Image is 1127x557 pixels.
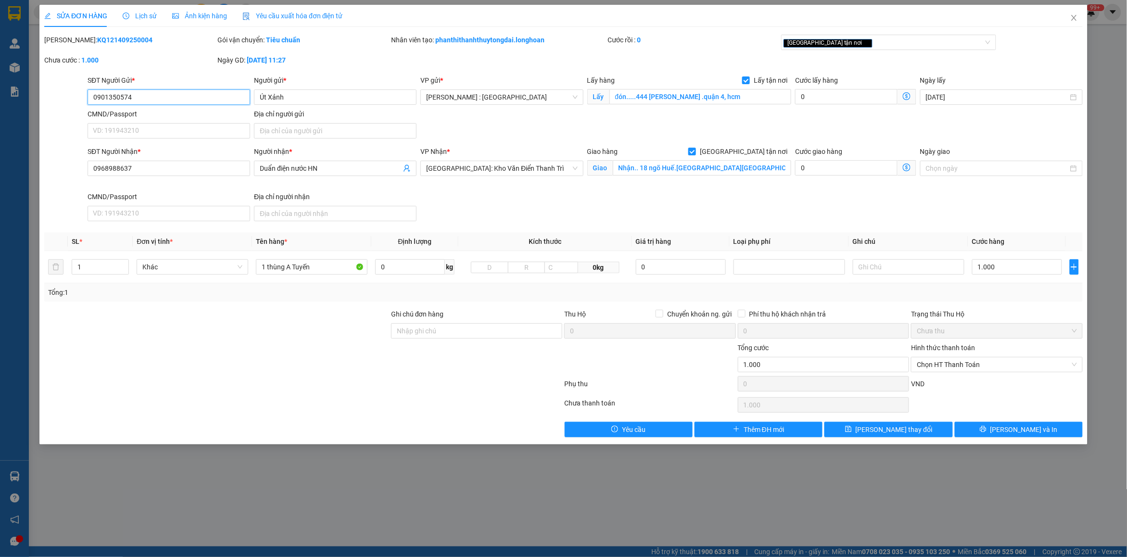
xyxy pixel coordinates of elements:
[578,262,619,273] span: 0kg
[254,75,417,86] div: Người gửi
[254,146,417,157] div: Người nhận
[911,344,975,352] label: Hình thức thanh toán
[445,259,455,275] span: kg
[565,422,693,437] button: exclamation-circleYêu cầu
[403,165,411,172] span: user-add
[247,56,286,64] b: [DATE] 11:27
[733,426,740,433] span: plus
[613,160,792,176] input: Giao tận nơi
[48,287,435,298] div: Tổng: 1
[663,309,736,319] span: Chuyển khoản ng. gửi
[254,109,417,119] div: Địa chỉ người gửi
[795,160,898,176] input: Cước giao hàng
[795,148,842,155] label: Cước giao hàng
[917,357,1076,372] span: Chọn HT Thanh Toán
[903,92,911,100] span: dollar-circle
[926,163,1068,174] input: Ngày giao
[254,206,417,221] input: Địa chỉ của người nhận
[1061,5,1088,32] button: Close
[587,76,615,84] span: Lấy hàng
[746,309,830,319] span: Phí thu hộ khách nhận trả
[44,55,215,65] div: Chưa cước :
[911,380,924,388] span: VND
[88,146,250,157] div: SĐT Người Nhận
[217,35,389,45] div: Gói vận chuyển:
[137,238,173,245] span: Đơn vị tính
[242,13,250,20] img: icon
[72,238,79,245] span: SL
[142,260,242,274] span: Khác
[508,262,545,273] input: R
[529,238,561,245] span: Kích thước
[172,13,179,19] span: picture
[1070,263,1078,271] span: plus
[990,424,1058,435] span: [PERSON_NAME] và In
[784,39,873,48] span: [GEOGRAPHIC_DATA] tận nơi
[254,191,417,202] div: Địa chỉ người nhận
[845,426,852,433] span: save
[637,36,641,44] b: 0
[622,424,646,435] span: Yêu cầu
[738,344,769,352] span: Tổng cước
[217,55,389,65] div: Ngày GD:
[611,426,618,433] span: exclamation-circle
[795,89,898,104] input: Cước lấy hàng
[563,379,736,395] div: Phụ thu
[254,123,417,139] input: Địa chỉ của người gửi
[587,148,618,155] span: Giao hàng
[972,238,1005,245] span: Cước hàng
[564,310,586,318] span: Thu Hộ
[853,259,964,275] input: Ghi Chú
[911,309,1082,319] div: Trạng thái Thu Hộ
[608,35,779,45] div: Cước rồi :
[609,89,792,104] input: Lấy tận nơi
[44,35,215,45] div: [PERSON_NAME]:
[750,75,791,86] span: Lấy tận nơi
[266,36,300,44] b: Tiêu chuẩn
[955,422,1083,437] button: printer[PERSON_NAME] và In
[44,13,51,19] span: edit
[123,12,157,20] span: Lịch sử
[795,76,838,84] label: Cước lấy hàng
[587,160,613,176] span: Giao
[426,161,577,176] span: Hà Nội: Kho Văn Điển Thanh Trì
[420,75,583,86] div: VP gửi
[471,262,508,273] input: D
[864,40,869,45] span: close
[1070,259,1079,275] button: plus
[920,76,946,84] label: Ngày lấy
[545,262,578,273] input: C
[391,323,562,339] input: Ghi chú đơn hàng
[695,422,823,437] button: plusThêm ĐH mới
[420,148,447,155] span: VP Nhận
[256,259,367,275] input: VD: Bàn, Ghế
[903,164,911,171] span: dollar-circle
[1070,14,1078,22] span: close
[426,90,577,104] span: Hồ Chí Minh : Kho Quận 12
[44,12,107,20] span: SỬA ĐƠN HÀNG
[920,148,950,155] label: Ngày giao
[824,422,952,437] button: save[PERSON_NAME] thay đổi
[256,238,287,245] span: Tên hàng
[172,12,227,20] span: Ảnh kiện hàng
[242,12,343,20] span: Yêu cầu xuất hóa đơn điện tử
[696,146,791,157] span: [GEOGRAPHIC_DATA] tận nơi
[88,109,250,119] div: CMND/Passport
[88,191,250,202] div: CMND/Passport
[856,424,933,435] span: [PERSON_NAME] thay đổi
[398,238,432,245] span: Định lượng
[81,56,99,64] b: 1.000
[744,424,784,435] span: Thêm ĐH mới
[391,310,444,318] label: Ghi chú đơn hàng
[917,324,1076,338] span: Chưa thu
[980,426,987,433] span: printer
[97,36,152,44] b: KQ121409250004
[926,92,1068,102] input: Ngày lấy
[88,75,250,86] div: SĐT Người Gửi
[123,13,129,19] span: clock-circle
[636,238,671,245] span: Giá trị hàng
[730,232,849,251] th: Loại phụ phí
[849,232,968,251] th: Ghi chú
[391,35,606,45] div: Nhân viên tạo:
[435,36,545,44] b: phanthithanhthuytongdai.longhoan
